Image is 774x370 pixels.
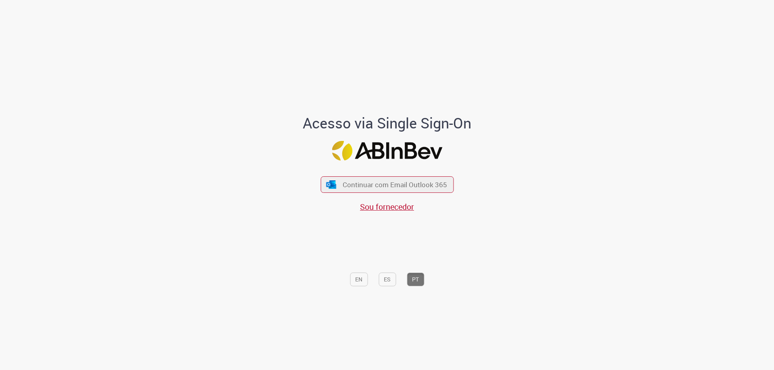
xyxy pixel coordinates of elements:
button: ES [379,273,396,286]
img: Logo ABInBev [332,141,442,161]
button: PT [407,273,424,286]
button: EN [350,273,368,286]
h1: Acesso via Single Sign-On [275,115,499,131]
span: Continuar com Email Outlook 365 [343,180,447,189]
button: ícone Azure/Microsoft 360 Continuar com Email Outlook 365 [320,176,454,193]
img: ícone Azure/Microsoft 360 [326,180,337,189]
a: Sou fornecedor [360,201,414,212]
